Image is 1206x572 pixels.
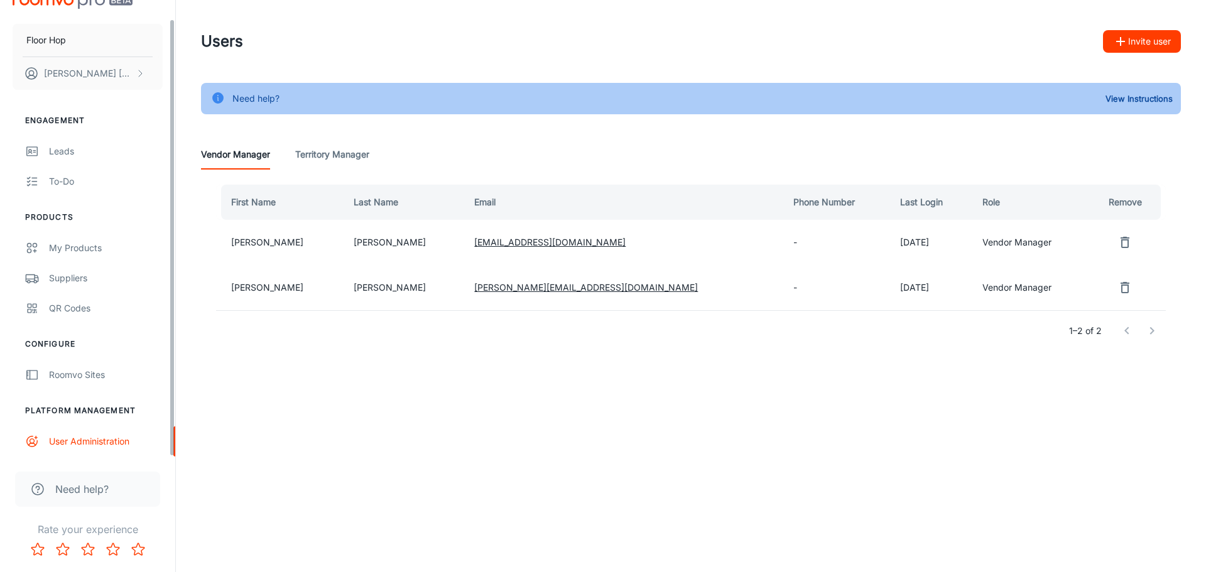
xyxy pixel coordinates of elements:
p: 1–2 of 2 [1069,324,1102,338]
button: Floor Hop [13,24,163,57]
div: Leads [49,144,163,158]
div: Need help? [232,87,280,111]
a: Territory Manager [295,139,369,170]
button: Invite user [1103,30,1181,53]
p: Floor Hop [26,33,66,47]
a: [EMAIL_ADDRESS][DOMAIN_NAME] [474,237,626,247]
td: [PERSON_NAME] [216,220,344,265]
div: Roomvo Sites [49,368,163,382]
td: [DATE] [890,265,972,310]
td: - [783,265,890,310]
th: First Name [216,185,344,220]
th: Last Name [344,185,464,220]
td: [DATE] [890,220,972,265]
button: [PERSON_NAME] [PERSON_NAME] [13,57,163,90]
th: Phone Number [783,185,890,220]
div: QR Codes [49,301,163,315]
button: remove user [1112,230,1138,255]
td: Vendor Manager [972,265,1089,310]
h1: Users [201,30,243,53]
th: Role [972,185,1089,220]
button: remove user [1112,275,1138,300]
a: Vendor Manager [201,139,270,170]
td: - [783,220,890,265]
div: My Products [49,241,163,255]
div: Suppliers [49,271,163,285]
td: [PERSON_NAME] [344,265,464,310]
button: View Instructions [1102,89,1176,108]
p: [PERSON_NAME] [PERSON_NAME] [44,67,133,80]
th: Email [464,185,783,220]
td: Vendor Manager [972,220,1089,265]
a: [PERSON_NAME][EMAIL_ADDRESS][DOMAIN_NAME] [474,282,698,293]
td: [PERSON_NAME] [344,220,464,265]
th: Remove [1089,185,1166,220]
div: To-do [49,175,163,188]
td: [PERSON_NAME] [216,265,344,310]
th: Last Login [890,185,972,220]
